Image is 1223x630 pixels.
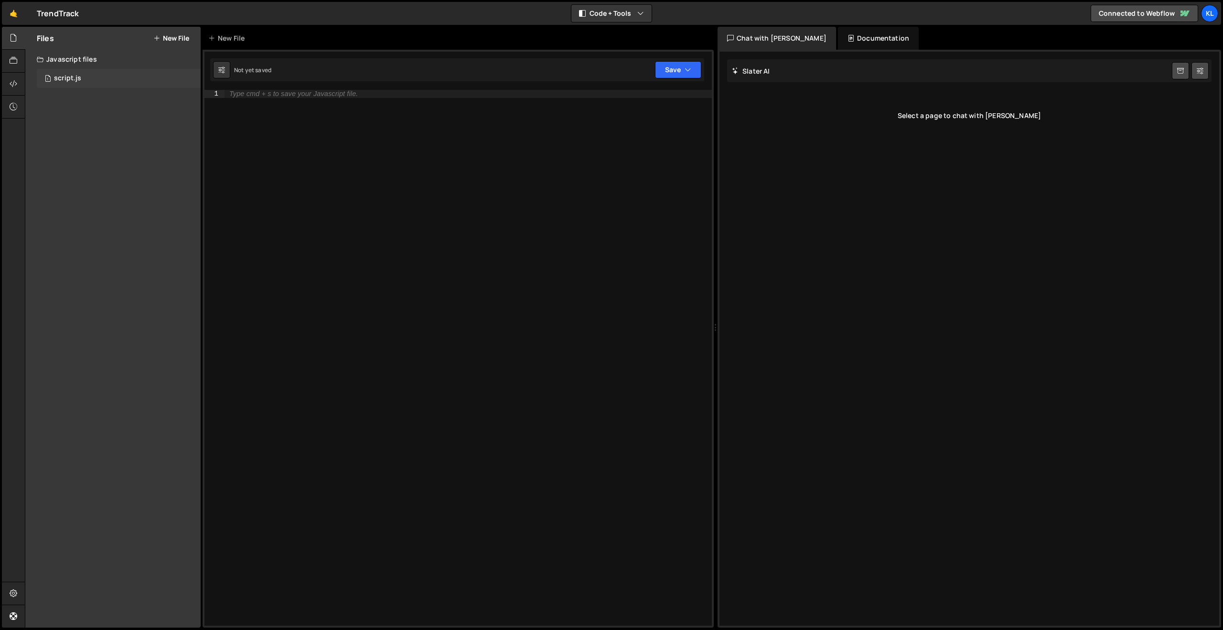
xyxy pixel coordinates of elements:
div: Type cmd + s to save your Javascript file. [229,90,358,98]
span: 1 [45,76,51,83]
div: Chat with [PERSON_NAME] [718,27,836,50]
div: 13488/33842.js [37,69,201,88]
div: TrendTrack [37,8,79,19]
a: Connected to Webflow [1091,5,1198,22]
button: New File [153,34,189,42]
a: 🤙 [2,2,25,25]
div: Not yet saved [234,66,271,74]
h2: Slater AI [732,66,770,76]
div: New File [208,33,248,43]
div: Documentation [838,27,919,50]
button: Code + Tools [571,5,652,22]
button: Save [655,61,701,78]
div: 1 [204,90,225,98]
a: Kl [1201,5,1218,22]
div: Javascript files [25,50,201,69]
div: script.js [54,74,81,83]
div: Select a page to chat with [PERSON_NAME] [727,97,1212,135]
